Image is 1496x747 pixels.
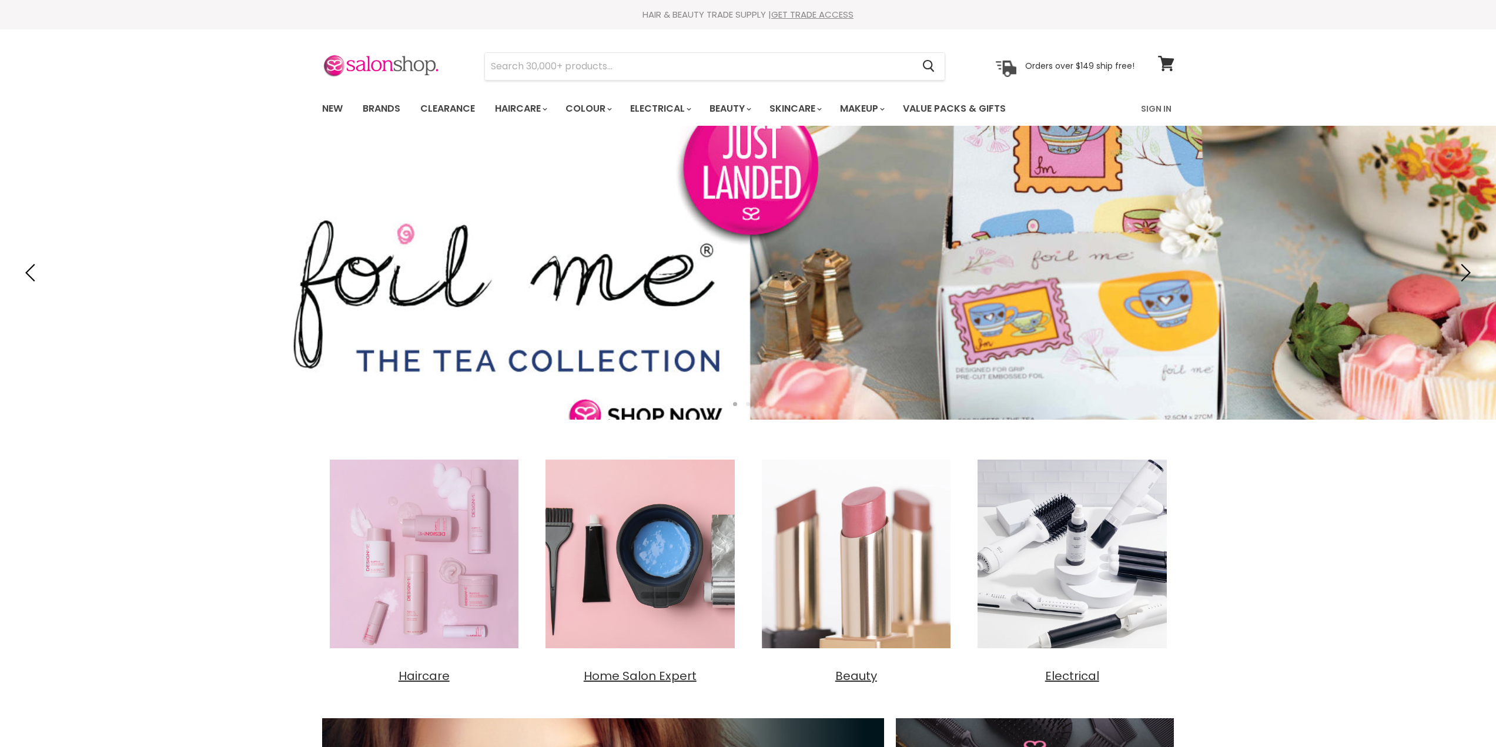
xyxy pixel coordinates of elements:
[1452,261,1475,284] button: Next
[894,96,1015,121] a: Value Packs & Gifts
[538,452,742,656] img: Home Salon Expert
[322,452,527,656] img: Haircare
[733,402,737,406] li: Page dot 1
[970,452,1174,684] a: Electrical Electrical
[1134,96,1179,121] a: Sign In
[485,53,913,80] input: Search
[831,96,892,121] a: Makeup
[970,452,1174,656] img: Electrical
[313,96,352,121] a: New
[307,9,1189,21] div: HAIR & BEAUTY TRADE SUPPLY |
[486,96,554,121] a: Haircare
[313,92,1075,126] ul: Main menu
[771,8,854,21] a: GET TRADE ACCESS
[701,96,758,121] a: Beauty
[584,668,697,684] span: Home Salon Expert
[759,402,763,406] li: Page dot 3
[399,668,450,684] span: Haircare
[484,52,945,81] form: Product
[621,96,698,121] a: Electrical
[538,452,742,684] a: Home Salon Expert Home Salon Expert
[746,402,750,406] li: Page dot 2
[1045,668,1099,684] span: Electrical
[754,452,959,684] a: Beauty Beauty
[307,92,1189,126] nav: Main
[1025,61,1134,71] p: Orders over $149 ship free!
[322,452,527,684] a: Haircare Haircare
[411,96,484,121] a: Clearance
[354,96,409,121] a: Brands
[21,261,44,284] button: Previous
[1437,692,1484,735] iframe: Gorgias live chat messenger
[754,452,959,656] img: Beauty
[913,53,945,80] button: Search
[761,96,829,121] a: Skincare
[557,96,619,121] a: Colour
[835,668,877,684] span: Beauty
